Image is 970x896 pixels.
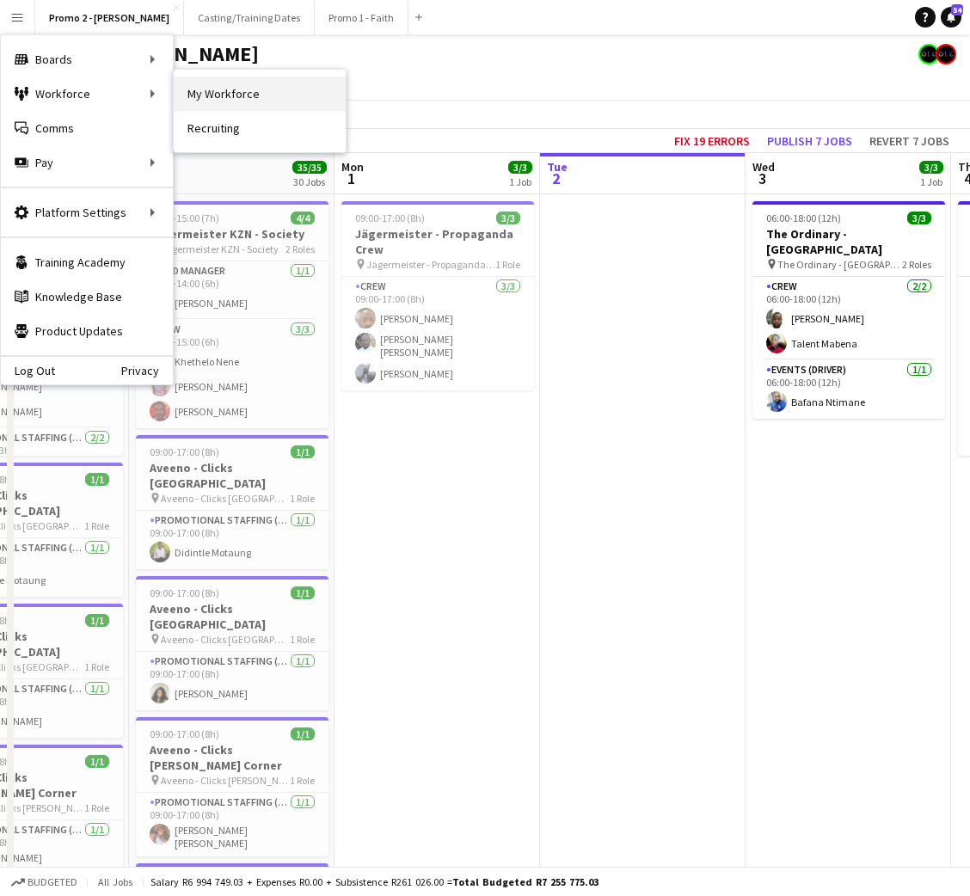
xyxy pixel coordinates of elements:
h3: Jägermeister KZN - Society [136,226,328,242]
div: 1 Job [509,175,531,188]
span: 1 Role [290,774,315,787]
app-card-role: Crew3/309:00-15:00 (6h)Khethelo Nene[PERSON_NAME][PERSON_NAME] [136,320,328,428]
app-card-role: Promotional Staffing (Brand Ambassadors)1/109:00-17:00 (8h)[PERSON_NAME] [136,652,328,710]
a: Recruiting [174,111,346,145]
button: Revert 7 jobs [863,130,956,152]
app-card-role: Promotional Staffing (Brand Ambassadors)1/109:00-17:00 (8h)Didintle Motaung [136,511,328,569]
button: Fix 19 errors [667,130,757,152]
span: 1/1 [291,727,315,740]
app-card-role: Crew3/309:00-17:00 (8h)[PERSON_NAME][PERSON_NAME] [PERSON_NAME][PERSON_NAME] [341,277,534,390]
a: Log Out [1,364,55,377]
button: Promo 1 - Faith [315,1,408,34]
app-user-avatar: Eddie Malete [936,44,956,64]
span: Aveeno - Clicks [GEOGRAPHIC_DATA] [161,492,290,505]
span: Jägermeister - Propaganda Crew [366,258,495,271]
span: 06:00-18:00 (12h) [766,212,841,224]
span: Total Budgeted R7 255 775.03 [452,875,599,888]
span: 54 [951,4,963,15]
span: 3/3 [919,161,943,174]
app-card-role: Crew2/206:00-18:00 (12h)[PERSON_NAME]Talent Mabena [752,277,945,360]
app-job-card: 09:00-17:00 (8h)3/3Jägermeister - Propaganda Crew Jägermeister - Propaganda Crew1 RoleCrew3/309:0... [341,201,534,390]
div: Pay [1,145,173,180]
a: Knowledge Base [1,279,173,314]
div: 1 Job [920,175,942,188]
span: 09:00-17:00 (8h) [150,445,219,458]
span: Mon [341,159,364,175]
span: 1 Role [84,801,109,814]
span: 2 Roles [902,258,931,271]
a: Training Academy [1,245,173,279]
a: Comms [1,111,173,145]
span: 1 [339,169,364,188]
div: Workforce [1,77,173,111]
span: 1/1 [291,586,315,599]
span: Tue [547,159,568,175]
div: Platform Settings [1,195,173,230]
button: Publish 7 jobs [760,130,859,152]
span: 1 Role [290,633,315,646]
span: 1 Role [84,519,109,532]
span: All jobs [95,875,136,888]
app-job-card: 06:00-18:00 (12h)3/3The Ordinary - [GEOGRAPHIC_DATA] The Ordinary - [GEOGRAPHIC_DATA]2 RolesCrew2... [752,201,945,419]
span: 3/3 [907,212,931,224]
h3: Aveeno - Clicks [PERSON_NAME] Corner [136,742,328,773]
span: Wed [752,159,775,175]
span: 1/1 [85,755,109,768]
span: Jägermeister KZN - Society [161,242,279,255]
app-user-avatar: Eddie Malete [918,44,939,64]
app-card-role: Promotional Staffing (Brand Ambassadors)1/109:00-17:00 (8h)[PERSON_NAME] [PERSON_NAME] [136,793,328,856]
app-job-card: 08:00-15:00 (7h)4/4Jägermeister KZN - Society Jägermeister KZN - Society2 RolesField Manager1/108... [136,201,328,428]
span: Aveeno - Clicks [PERSON_NAME] Corner [161,774,290,787]
span: 08:00-15:00 (7h) [150,212,219,224]
span: 2 [544,169,568,188]
span: 1/1 [85,614,109,627]
span: 35/35 [292,161,327,174]
button: Casting/Training Dates [184,1,315,34]
span: The Ordinary - [GEOGRAPHIC_DATA] [777,258,902,271]
div: 30 Jobs [293,175,326,188]
app-card-role: Events (Driver)1/106:00-18:00 (12h)Bafana Ntimane [752,360,945,419]
span: 3/3 [508,161,532,174]
app-job-card: 09:00-17:00 (8h)1/1Aveeno - Clicks [GEOGRAPHIC_DATA] Aveeno - Clicks [GEOGRAPHIC_DATA]1 RolePromo... [136,435,328,569]
span: 2 Roles [285,242,315,255]
app-card-role: Field Manager1/108:00-14:00 (6h)[PERSON_NAME] [136,261,328,320]
app-job-card: 09:00-17:00 (8h)1/1Aveeno - Clicks [PERSON_NAME] Corner Aveeno - Clicks [PERSON_NAME] Corner1 Rol... [136,717,328,856]
span: 3/3 [496,212,520,224]
span: 1/1 [291,445,315,458]
span: 1 Role [290,492,315,505]
span: 1 Role [84,660,109,673]
a: Product Updates [1,314,173,348]
span: 1/1 [85,473,109,486]
span: 09:00-17:00 (8h) [355,212,425,224]
h3: The Ordinary - [GEOGRAPHIC_DATA] [752,226,945,257]
a: 54 [941,7,961,28]
h3: Aveeno - Clicks [GEOGRAPHIC_DATA] [136,460,328,491]
span: 1 Role [495,258,520,271]
div: Boards [1,42,173,77]
h3: Aveeno - Clicks [GEOGRAPHIC_DATA] [136,601,328,632]
span: Aveeno - Clicks [GEOGRAPHIC_DATA] [161,633,290,646]
span: 09:00-17:00 (8h) [150,727,219,740]
div: Salary R6 994 749.03 + Expenses R0.00 + Subsistence R261 026.00 = [150,875,599,888]
a: Privacy [121,364,173,377]
h3: Jägermeister - Propaganda Crew [341,226,534,257]
span: 09:00-17:00 (8h) [150,586,219,599]
span: 4/4 [291,212,315,224]
button: Budgeted [9,873,80,892]
a: My Workforce [174,77,346,111]
button: Promo 2 - [PERSON_NAME] [35,1,184,34]
span: Budgeted [28,876,77,888]
app-job-card: 09:00-17:00 (8h)1/1Aveeno - Clicks [GEOGRAPHIC_DATA] Aveeno - Clicks [GEOGRAPHIC_DATA]1 RolePromo... [136,576,328,710]
span: 3 [750,169,775,188]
